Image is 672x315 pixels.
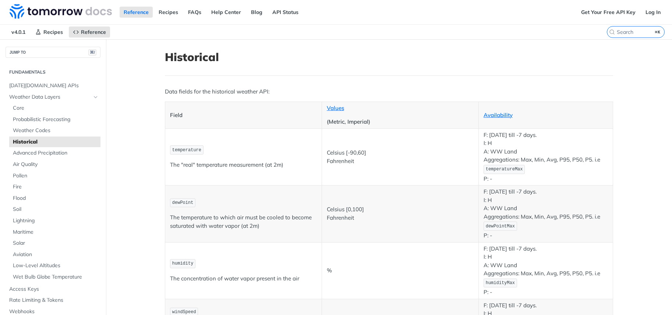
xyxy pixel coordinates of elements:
[9,260,100,271] a: Low-Level Altitudes
[13,105,99,112] span: Core
[81,29,106,35] span: Reference
[484,131,608,183] p: F: [DATE] till -7 days. I: H A: WW Land Aggregations: Max, Min, Avg, P95, P50, P5. i.e P: -
[13,127,99,134] span: Weather Codes
[653,28,662,36] kbd: ⌘K
[609,29,615,35] svg: Search
[9,297,99,304] span: Rate Limiting & Tokens
[9,93,91,101] span: Weather Data Layers
[9,215,100,226] a: Lightning
[172,309,196,315] span: windSpeed
[9,286,99,293] span: Access Keys
[13,172,99,180] span: Pollen
[327,118,474,126] p: (Metric, Imperial)
[9,114,100,125] a: Probabilistic Forecasting
[88,49,96,56] span: ⌘/
[327,266,474,275] p: %
[6,284,100,295] a: Access Keys
[9,249,100,260] a: Aviation
[486,224,515,229] span: dewPointMax
[172,148,201,153] span: temperature
[577,7,640,18] a: Get Your Free API Key
[247,7,266,18] a: Blog
[13,183,99,191] span: Fire
[13,206,99,213] span: Soil
[268,7,303,18] a: API Status
[6,80,100,91] a: [DATE][DOMAIN_NAME] APIs
[172,261,194,266] span: humidity
[484,112,513,118] a: Availability
[327,205,474,222] p: Celsius [0,100] Fahrenheit
[184,7,205,18] a: FAQs
[9,181,100,192] a: Fire
[13,262,99,269] span: Low-Level Altitudes
[13,229,99,236] span: Maritime
[43,29,63,35] span: Recipes
[13,138,99,146] span: Historical
[165,88,613,96] p: Data fields for the historical weather API:
[9,103,100,114] a: Core
[6,295,100,306] a: Rate Limiting & Tokens
[13,240,99,247] span: Solar
[69,26,110,38] a: Reference
[9,238,100,249] a: Solar
[6,92,100,103] a: Weather Data LayersHide subpages for Weather Data Layers
[207,7,245,18] a: Help Center
[9,148,100,159] a: Advanced Precipitation
[327,105,344,112] a: Values
[9,170,100,181] a: Pollen
[170,213,317,230] p: The temperature to which air must be cooled to become saturated with water vapor (at 2m)
[486,280,515,286] span: humidityMax
[9,159,100,170] a: Air Quality
[31,26,67,38] a: Recipes
[7,26,29,38] span: v4.0.1
[170,275,317,283] p: The concentration of water vapor present in the air
[13,273,99,281] span: Wet Bulb Globe Temperature
[6,69,100,75] h2: Fundamentals
[484,188,608,240] p: F: [DATE] till -7 days. I: H A: WW Land Aggregations: Max, Min, Avg, P95, P50, P5. i.e P: -
[172,200,194,205] span: dewPoint
[93,94,99,100] button: Hide subpages for Weather Data Layers
[165,50,613,64] h1: Historical
[486,167,523,172] span: temperatureMax
[9,82,99,89] span: [DATE][DOMAIN_NAME] APIs
[13,149,99,157] span: Advanced Precipitation
[155,7,182,18] a: Recipes
[13,251,99,258] span: Aviation
[484,245,608,297] p: F: [DATE] till -7 days. I: H A: WW Land Aggregations: Max, Min, Avg, P95, P50, P5. i.e P: -
[6,47,100,58] button: JUMP TO⌘/
[13,161,99,168] span: Air Quality
[10,4,112,19] img: Tomorrow.io Weather API Docs
[9,272,100,283] a: Wet Bulb Globe Temperature
[327,149,474,165] p: Celsius [-90,60] Fahrenheit
[9,125,100,136] a: Weather Codes
[13,116,99,123] span: Probabilistic Forecasting
[120,7,153,18] a: Reference
[9,227,100,238] a: Maritime
[9,137,100,148] a: Historical
[9,193,100,204] a: Flood
[641,7,665,18] a: Log In
[9,204,100,215] a: Soil
[13,217,99,224] span: Lightning
[13,195,99,202] span: Flood
[170,161,317,169] p: The "real" temperature measurement (at 2m)
[170,111,317,120] p: Field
